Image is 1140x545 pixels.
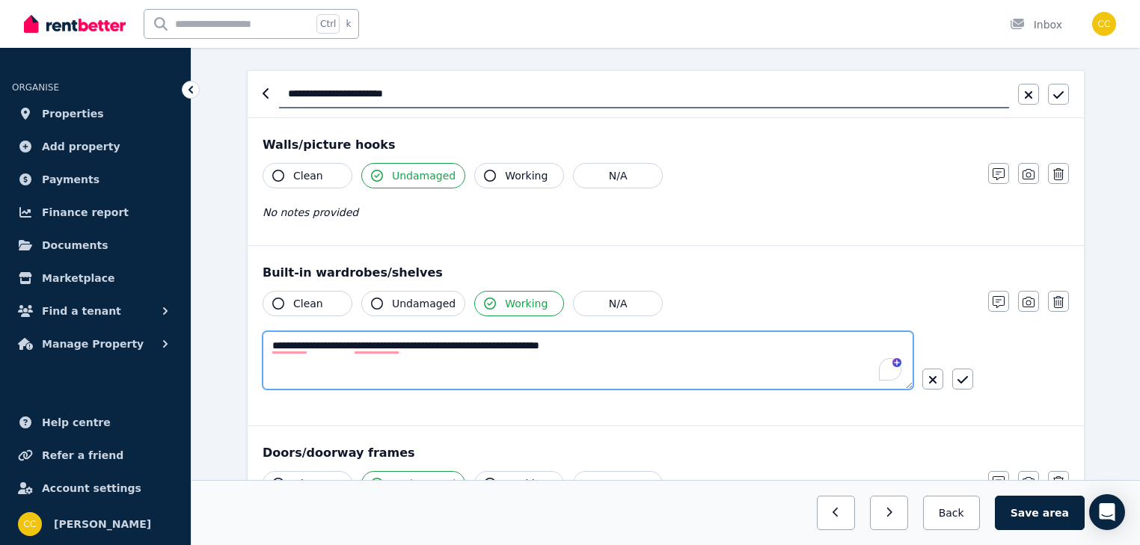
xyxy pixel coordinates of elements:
span: Clean [293,168,323,183]
button: Save area [995,496,1085,530]
span: k [346,18,351,30]
span: Payments [42,170,99,188]
a: Refer a friend [12,440,179,470]
img: Charles Chaaya [18,512,42,536]
button: Clean [263,291,352,316]
button: Clean [263,163,352,188]
span: Help centre [42,413,111,431]
span: Undamaged [392,476,456,491]
span: Marketplace [42,269,114,287]
span: Working [505,476,548,491]
span: Working [505,168,548,183]
a: Payments [12,164,179,194]
span: ORGANISE [12,82,59,93]
textarea: To enrich screen reader interactions, please activate Accessibility in Grammarly extension settings [263,331,913,389]
div: Inbox [1010,17,1062,32]
img: Charles Chaaya [1092,12,1116,36]
span: Ctrl [316,14,340,34]
span: Find a tenant [42,302,121,320]
a: Finance report [12,197,179,227]
span: No notes provided [263,206,358,218]
button: Undamaged [361,291,465,316]
button: N/A [573,471,663,496]
span: Account settings [42,479,141,497]
img: RentBetter [24,13,126,35]
span: [PERSON_NAME] [54,515,151,533]
button: Back [923,496,980,530]
button: Working [474,291,564,316]
span: Undamaged [392,296,456,311]
button: N/A [573,291,663,316]
a: Help centre [12,407,179,437]
div: Built-in wardrobes/shelves [263,264,1069,282]
span: Properties [42,105,104,123]
span: Undamaged [392,168,456,183]
button: Undamaged [361,471,465,496]
div: Walls/picture hooks [263,136,1069,154]
button: Clean [263,471,352,496]
span: Documents [42,236,108,254]
button: Working [474,163,564,188]
button: Find a tenant [12,296,179,326]
a: Account settings [12,473,179,503]
span: area [1043,505,1069,520]
span: Manage Property [42,335,144,353]
button: Undamaged [361,163,465,188]
button: Working [474,471,564,496]
span: Finance report [42,203,129,221]
span: Add property [42,138,120,156]
span: Clean [293,476,323,491]
a: Add property [12,132,179,161]
a: Documents [12,230,179,260]
span: Refer a friend [42,446,123,464]
div: Doors/doorway frames [263,444,1069,462]
button: N/A [573,163,663,188]
div: Open Intercom Messenger [1089,494,1125,530]
a: Marketplace [12,263,179,293]
span: Clean [293,296,323,311]
span: Working [505,296,548,311]
button: Manage Property [12,329,179,359]
a: Properties [12,99,179,129]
